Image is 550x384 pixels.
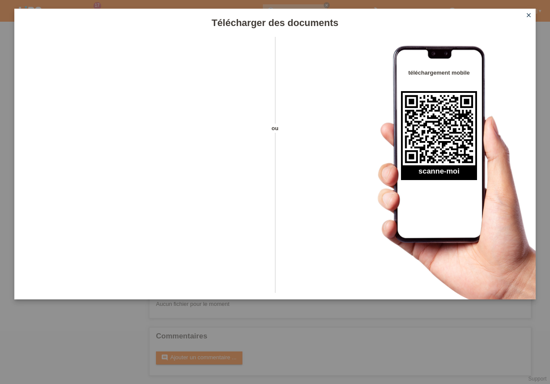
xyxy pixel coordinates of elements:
h4: téléchargement mobile [401,69,477,76]
i: close [525,12,532,19]
span: ou [260,124,290,133]
h1: Télécharger des documents [14,17,536,28]
a: close [523,11,534,21]
h2: scanne-moi [401,167,477,180]
iframe: Upload [27,59,260,276]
